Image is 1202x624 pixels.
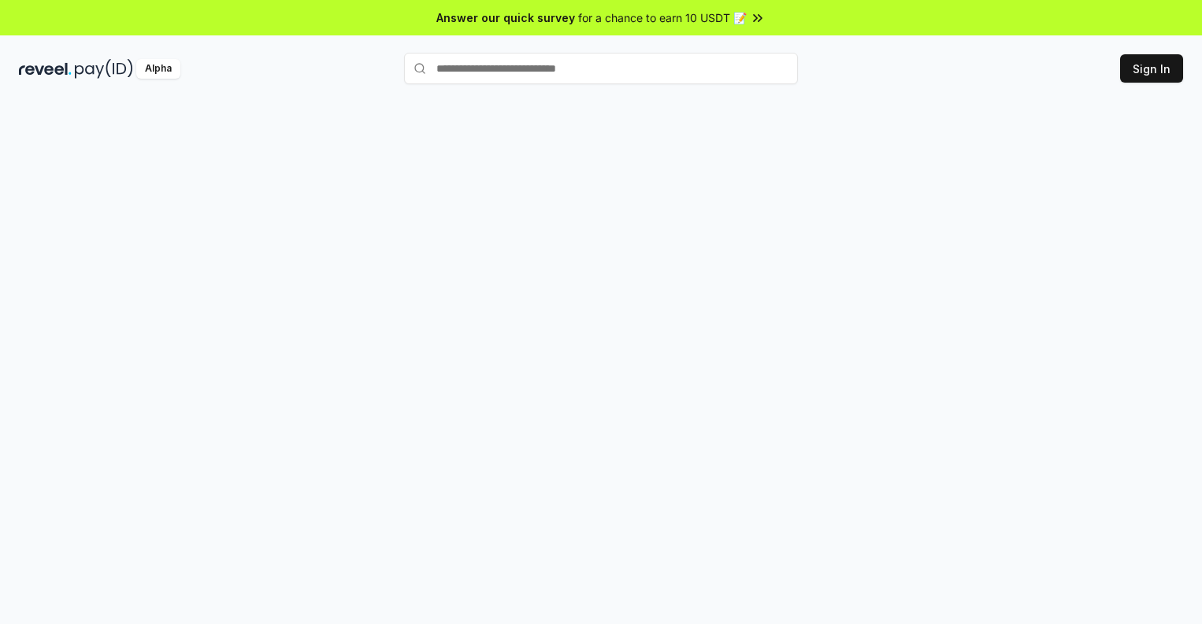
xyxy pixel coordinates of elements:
[1120,54,1183,83] button: Sign In
[75,59,133,79] img: pay_id
[19,59,72,79] img: reveel_dark
[436,9,575,26] span: Answer our quick survey
[136,59,180,79] div: Alpha
[578,9,747,26] span: for a chance to earn 10 USDT 📝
